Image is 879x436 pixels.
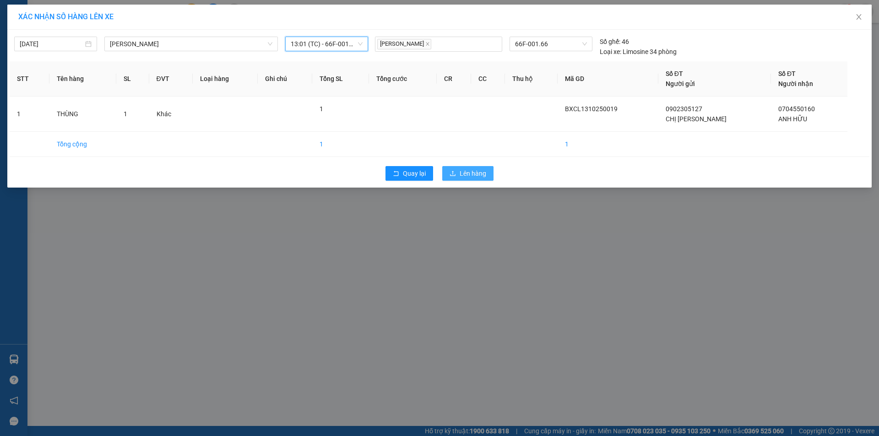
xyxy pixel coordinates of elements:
th: Tổng SL [312,61,369,97]
th: SL [116,61,149,97]
span: 1 [124,110,127,118]
span: rollback [393,170,399,178]
span: Người nhận [778,80,813,87]
span: 1 [320,105,323,113]
div: 46 [600,37,629,47]
span: Số ĐT [666,70,683,77]
td: 1 [10,97,49,132]
th: CR [437,61,471,97]
span: 0902305127 [666,105,702,113]
td: 1 [312,132,369,157]
th: Tên hàng [49,61,116,97]
button: Close [846,5,872,30]
th: ĐVT [149,61,193,97]
span: 13:01 (TC) - 66F-001.66 [291,37,363,51]
td: Tổng cộng [49,132,116,157]
th: Tổng cước [369,61,437,97]
span: close [425,42,430,46]
span: BXCL1310250019 [565,105,618,113]
span: XÁC NHẬN SỐ HÀNG LÊN XE [18,12,114,21]
span: 0704550160 [778,105,815,113]
span: Người gửi [666,80,695,87]
span: Số ghế: [600,37,620,47]
span: Loại xe: [600,47,621,57]
span: Quay lại [403,168,426,178]
span: upload [450,170,456,178]
span: Lên hàng [460,168,486,178]
div: Limosine 34 phòng [600,47,677,57]
td: Khác [149,97,193,132]
span: CHỊ [PERSON_NAME] [666,115,727,123]
span: down [267,41,273,47]
th: STT [10,61,49,97]
span: 66F-001.66 [515,37,586,51]
td: 1 [558,132,658,157]
th: Ghi chú [258,61,312,97]
th: Mã GD [558,61,658,97]
td: THÙNG [49,97,116,132]
span: Số ĐT [778,70,796,77]
th: Loại hàng [193,61,258,97]
span: [PERSON_NAME] [377,39,431,49]
button: rollbackQuay lại [385,166,433,181]
span: ANH HỮU [778,115,807,123]
th: CC [471,61,505,97]
input: 13/10/2025 [20,39,83,49]
th: Thu hộ [505,61,558,97]
button: uploadLên hàng [442,166,494,181]
span: close [855,13,863,21]
span: Cao Lãnh - Hồ Chí Minh [110,37,272,51]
